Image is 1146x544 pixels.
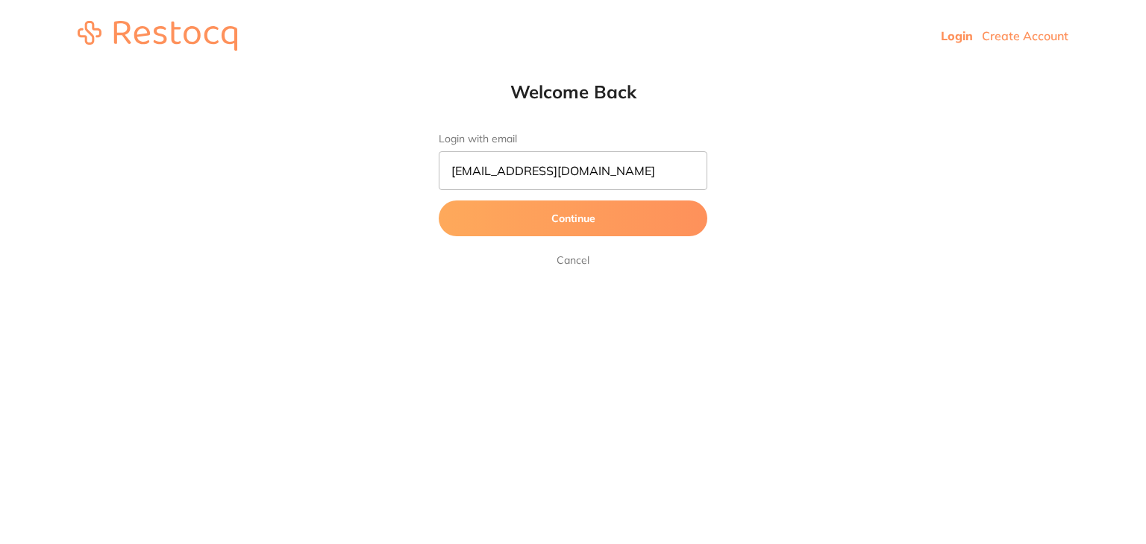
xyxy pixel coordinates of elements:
[409,80,737,103] h1: Welcome Back
[78,21,237,51] img: restocq_logo.svg
[439,200,707,236] button: Continue
[554,251,592,269] a: Cancel
[439,133,707,145] label: Login with email
[941,28,973,43] a: Login
[982,28,1068,43] a: Create Account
